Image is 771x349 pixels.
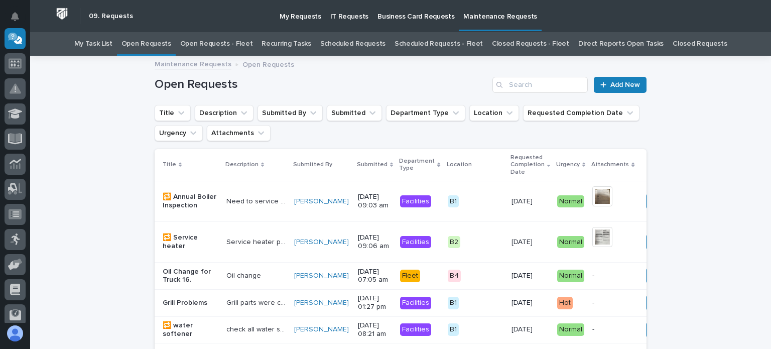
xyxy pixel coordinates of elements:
tr: 🔁 water softenercheck all water softenerscheck all water softeners [PERSON_NAME] [DATE] 08:21 amF... [155,316,762,343]
div: Facilities [400,236,431,249]
button: Assign [646,234,680,250]
a: Maintenance Requests [155,58,231,69]
h2: 09. Requests [89,12,133,21]
button: Urgency [155,125,203,141]
a: Open Requests [121,32,171,56]
p: [DATE] [511,238,549,247]
p: - [592,272,633,280]
div: B1 [448,323,459,336]
button: Assign [646,295,680,311]
button: Assign [646,322,680,338]
a: My Task List [74,32,112,56]
div: B2 [448,236,460,249]
p: 🔁 Annual Boiler Inspection [163,193,218,210]
div: Normal [557,195,584,208]
button: Title [155,105,191,121]
p: Oil Change for Truck 16. [163,268,218,285]
p: Grill parts were cleaned and we can not get the grill to light properly again. [226,297,288,307]
p: Urgency [556,159,580,170]
p: Location [447,159,472,170]
a: [PERSON_NAME] [294,299,349,307]
a: [PERSON_NAME] [294,197,349,206]
p: Need to service all boilers per manufacturer [226,195,288,206]
p: [DATE] [511,325,549,334]
p: Title [163,159,176,170]
p: Submitted [357,159,388,170]
button: Description [195,105,253,121]
tr: Grill ProblemsGrill parts were cleaned and we can not get the grill to light properly again.Grill... [155,289,762,316]
p: check all water softeners [226,323,288,334]
p: [DATE] [511,197,549,206]
p: 🔁 Service heater [163,234,218,251]
div: B1 [448,195,459,208]
a: Direct Reports Open Tasks [578,32,664,56]
tr: 🔁 Service heaterService heater per manufactureService heater per manufacture [PERSON_NAME] [DATE]... [155,221,762,262]
button: Assign [646,268,680,284]
div: Notifications [13,12,26,28]
div: Normal [557,236,584,249]
p: [DATE] 01:27 pm [358,294,392,311]
input: Search [492,77,588,93]
p: [DATE] 07:05 am [358,268,392,285]
button: Requested Completion Date [523,105,639,121]
img: Workspace Logo [53,5,71,23]
p: 🔁 water softener [163,321,218,338]
a: Scheduled Requests - Fleet [395,32,483,56]
a: [PERSON_NAME] [294,325,349,334]
div: Normal [557,323,584,336]
p: [DATE] 09:06 am [358,234,392,251]
div: B4 [448,270,461,282]
p: Submitted By [293,159,332,170]
p: [DATE] [511,299,549,307]
div: Facilities [400,297,431,309]
div: B1 [448,297,459,309]
p: Service heater per manufacture [226,236,288,247]
button: Submitted [327,105,382,121]
a: Open Requests - Fleet [180,32,253,56]
p: Grill Problems [163,299,218,307]
a: Closed Requests [673,32,727,56]
p: Open Requests [242,58,294,69]
div: Normal [557,270,584,282]
span: Add New [610,81,640,88]
div: Fleet [400,270,420,282]
a: Closed Requests - Fleet [492,32,569,56]
a: Recurring Tasks [262,32,311,56]
button: Location [469,105,519,121]
p: - [592,325,633,334]
p: Description [225,159,259,170]
button: users-avatar [5,323,26,344]
button: Submitted By [258,105,323,121]
p: Department Type [399,156,435,174]
button: Notifications [5,6,26,27]
p: [DATE] [511,272,549,280]
button: Attachments [207,125,271,141]
tr: Oil Change for Truck 16.Oil changeOil change [PERSON_NAME] [DATE] 07:05 amFleetB4[DATE]Normal-Ass... [155,262,762,289]
h1: Open Requests [155,77,488,92]
div: Hot [557,297,573,309]
a: Add New [594,77,647,93]
p: [DATE] 09:03 am [358,193,392,210]
tr: 🔁 Annual Boiler InspectionNeed to service all boilers per manufacturerNeed to service all boilers... [155,181,762,221]
p: [DATE] 08:21 am [358,321,392,338]
div: Facilities [400,323,431,336]
a: [PERSON_NAME] [294,272,349,280]
a: Scheduled Requests [320,32,385,56]
button: Assign [646,193,680,209]
p: Requested Completion Date [510,152,545,178]
button: Department Type [386,105,465,121]
p: Attachments [591,159,629,170]
p: Oil change [226,270,263,280]
p: - [592,299,633,307]
div: Facilities [400,195,431,208]
a: [PERSON_NAME] [294,238,349,247]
